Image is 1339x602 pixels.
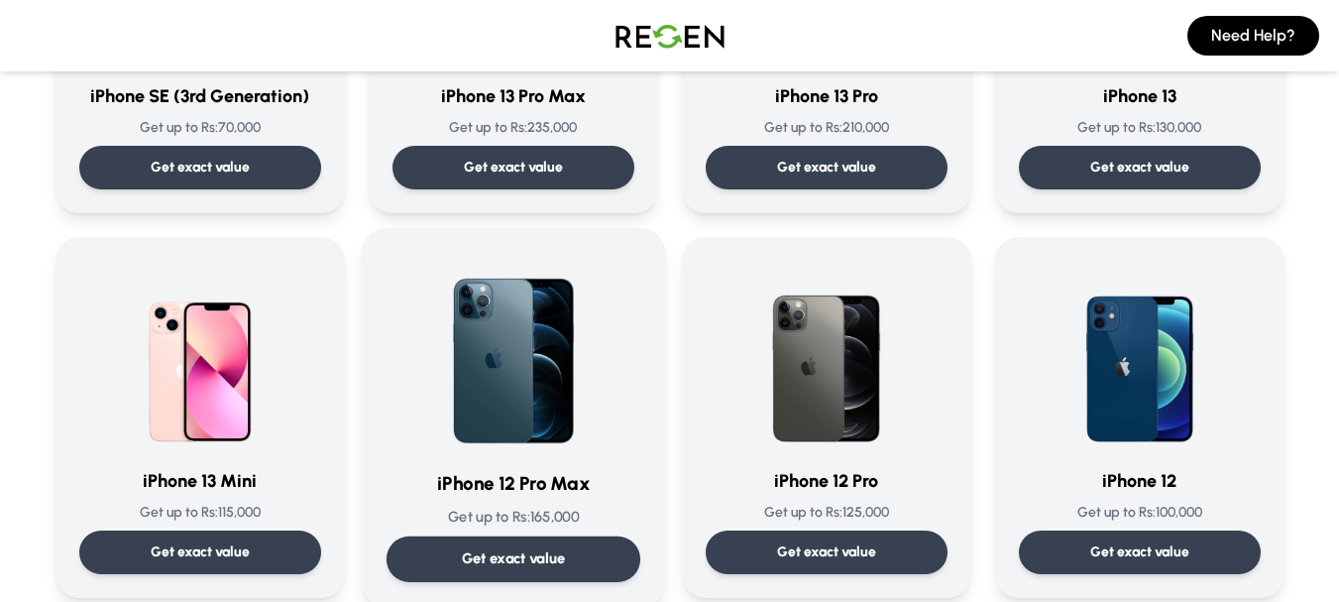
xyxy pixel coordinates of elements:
[706,503,948,523] p: Get up to Rs: 125,000
[386,507,639,528] p: Get up to Rs: 165,000
[392,118,634,138] p: Get up to Rs: 235,000
[464,158,563,178] p: Get exact value
[79,467,321,495] h3: iPhone 13 Mini
[151,158,250,178] p: Get exact value
[1019,503,1261,523] p: Get up to Rs: 100,000
[706,467,948,495] h3: iPhone 12 Pro
[731,261,922,451] img: iPhone 12 Pro
[1019,118,1261,138] p: Get up to Rs: 130,000
[1045,261,1235,451] img: iPhone 12
[392,82,634,110] h3: iPhone 13 Pro Max
[1019,82,1261,110] h3: iPhone 13
[386,470,639,499] h3: iPhone 12 Pro Max
[777,542,876,562] p: Get exact value
[706,118,948,138] p: Get up to Rs: 210,000
[79,82,321,110] h3: iPhone SE (3rd Generation)
[461,548,565,569] p: Get exact value
[413,253,614,453] img: iPhone 12 Pro Max
[79,118,321,138] p: Get up to Rs: 70,000
[105,261,295,451] img: iPhone 13 Mini
[706,82,948,110] h3: iPhone 13 Pro
[1187,16,1319,56] button: Need Help?
[1019,467,1261,495] h3: iPhone 12
[1090,158,1189,178] p: Get exact value
[151,542,250,562] p: Get exact value
[601,8,739,63] img: Logo
[777,158,876,178] p: Get exact value
[79,503,321,523] p: Get up to Rs: 115,000
[1090,542,1189,562] p: Get exact value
